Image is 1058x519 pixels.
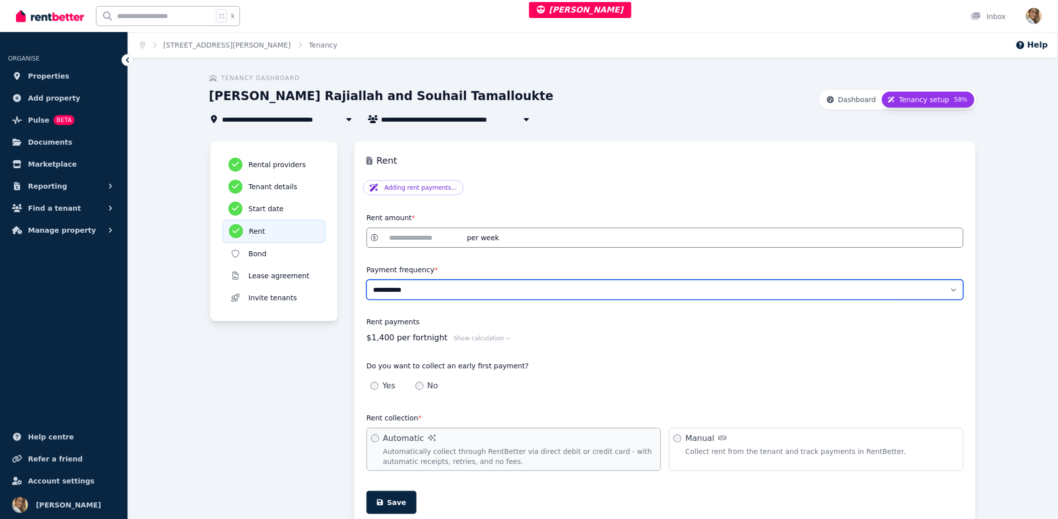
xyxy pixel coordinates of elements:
[8,449,119,469] a: Refer a friend
[415,382,423,390] input: No
[28,475,94,487] span: Account settings
[371,434,379,442] input: AutomaticAutomatically collect through RentBetter via direct debit or credit card - with automati...
[8,176,119,196] button: Reporting
[1015,39,1048,51] button: Help
[8,220,119,240] button: Manage property
[537,5,623,15] span: [PERSON_NAME]
[366,318,419,326] label: Rent payments
[222,287,325,309] button: Invite tenants
[453,334,512,342] button: Show calculation
[222,176,325,198] button: Tenant details
[8,471,119,491] a: Account settings
[248,293,319,303] h3: Invite tenants
[248,182,319,192] h3: Tenant details
[8,55,39,62] span: ORGANISE
[248,271,319,281] h3: Lease agreement
[673,434,681,442] input: ManualCollect rent from the tenant and track payments in RentBetter.
[8,427,119,447] a: Help centre
[249,226,319,236] h3: Rent
[366,332,963,344] div: $1,400 per fortnight
[8,110,119,130] a: PulseBETA
[221,74,300,82] span: Tenancy Dashboard
[366,428,661,471] label: Automatically collect through RentBetter via direct debit or credit card - with automatic receipt...
[12,497,28,513] img: Jodie Cartmer
[222,198,325,220] button: Start date
[384,184,457,192] p: Adding rent payments...
[685,432,726,444] span: Manual
[28,431,74,443] span: Help centre
[376,154,963,168] h3: Rent
[363,180,967,195] div: Adding rent payments...
[209,88,553,104] h1: [PERSON_NAME] Rajiallah and Souhail Tamalloukte
[248,204,319,214] h3: Start date
[366,214,415,222] label: Rent amount
[383,432,436,444] span: Automatic
[16,9,84,24] img: RentBetter
[366,362,529,370] label: Do you want to collect an early first payment?
[28,70,69,82] span: Properties
[427,380,438,392] span: No
[467,233,499,243] span: per week
[28,114,49,126] span: Pulse
[28,92,80,104] span: Add property
[53,115,74,125] span: BETA
[28,224,96,236] span: Manage property
[28,180,67,192] span: Reporting
[382,380,395,392] span: Yes
[128,32,349,58] nav: Breadcrumb
[685,446,906,456] span: Collect rent from the tenant and track payments in RentBetter.
[28,202,81,214] span: Find a tenant
[366,266,438,274] label: Payment frequency
[248,160,319,170] h3: Rental providers
[8,198,119,218] button: Find a tenant
[953,96,968,104] span: 58 %
[1026,8,1042,24] img: Jodie Cartmer
[838,95,876,105] span: Dashboard
[231,12,234,20] span: k
[899,95,949,105] span: Tenancy setup
[366,414,422,422] label: Rent collection
[383,446,652,466] span: Automatically collect through RentBetter via direct debit or credit card - with automatic receipt...
[36,499,101,511] span: [PERSON_NAME]
[28,453,82,465] span: Refer a friend
[248,249,319,259] h3: Bond
[370,382,378,390] input: Yes
[222,154,325,176] button: Rental providers
[8,154,119,174] a: Marketplace
[8,88,119,108] a: Add property
[8,66,119,86] a: Properties
[28,158,76,170] span: Marketplace
[222,265,325,287] button: Lease agreement
[222,243,325,265] button: Bond
[28,136,72,148] span: Documents
[8,132,119,152] a: Documents
[882,92,974,108] button: Tenancy setup58%
[309,41,337,49] a: Tenancy
[163,41,291,49] a: [STREET_ADDRESS][PERSON_NAME]
[971,12,1006,22] div: Inbox
[669,428,963,471] label: Collect rent from the tenant and track payments in RentBetter.
[821,92,882,108] button: Dashboard
[366,491,416,514] button: Save
[222,220,325,243] button: Rent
